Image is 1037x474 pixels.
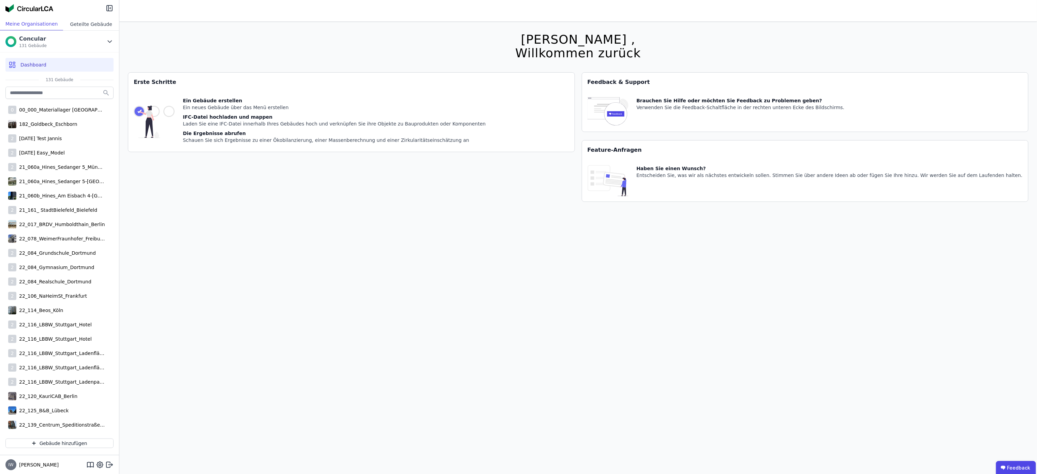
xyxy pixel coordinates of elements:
div: 2 [8,249,16,257]
img: 182_Goldbeck_Eschborn [8,119,16,130]
img: 22_078_WeimerFraunhofer_Freiburg [8,233,16,244]
div: [DATE] Test Jannis [16,135,62,142]
span: 131 Gebäude [39,77,80,83]
img: 22_114_Beos_Köln [8,305,16,316]
div: 22_116_LBBW_Stuttgart_Ladenfläche [16,364,105,371]
div: Laden Sie eine IFC-Datei innerhalb Ihres Gebäudes hoch und verknüpfen Sie ihre Objekte zu Bauprod... [183,120,486,127]
div: 22_116_LBBW_Stuttgart_Hotel [16,336,92,342]
div: Erste Schritte [128,73,574,92]
div: 22_084_Grundschule_Dortmund [16,250,96,256]
div: [PERSON_NAME] , [515,33,641,46]
span: IW [8,463,13,467]
div: Concular [19,35,47,43]
div: 2 [8,278,16,286]
div: Die Ergebnisse abrufen [183,130,486,137]
div: 2 [8,134,16,143]
div: 2 [8,364,16,372]
div: 22_139_Centrum_Speditionstraße_Düsseldorf [16,421,105,428]
div: Brauchen Sie Hilfe oder möchten Sie Feedback zu Problemen geben? [637,97,845,104]
div: 2 [8,321,16,329]
img: 22_139_Centrum_Speditionstraße_Düsseldorf [8,419,16,430]
div: Feature-Anfragen [582,140,1028,160]
div: Verwenden Sie die Feedback-Schaltfläche in der rechten unteren Ecke des Bildschirms. [637,104,845,111]
div: 2 [8,263,16,271]
div: 0 [8,106,16,114]
div: 2 [8,206,16,214]
div: 21_060b_Hines_Am Eisbach 4-[GEOGRAPHIC_DATA] [16,192,105,199]
span: Dashboard [20,61,46,68]
div: 2 [8,149,16,157]
div: 21_161_ StadtBielefeld_Bielefeld [16,207,97,213]
div: 2 [8,378,16,386]
div: IFC-Datei hochladen und mappen [183,114,486,120]
div: 22_078_WeimerFraunhofer_Freiburg [16,235,105,242]
div: 22_116_LBBW_Stuttgart_Hotel [16,321,92,328]
img: 21_060b_Hines_Am Eisbach 4-München [8,190,16,201]
span: [PERSON_NAME] [16,461,59,468]
img: 22_017_BRDV_Humboldthain_Berlin [8,219,16,230]
img: 22_120_KauriCAB_Berlin [8,391,16,402]
img: 21_060a_Hines_Sedanger 5-München [8,176,16,187]
div: 22_116_LBBW_Stuttgart_Ladenpassage [16,379,105,385]
div: 22_125_B&B_Lübeck [16,407,69,414]
div: Willkommen zurück [515,46,641,60]
div: Haben Sie einen Wunsch? [637,165,1023,172]
div: 21_060a_Hines_Sedanger 5_München [16,164,105,171]
div: 182_Goldbeck_Eschborn [16,121,77,128]
div: 00_000_Materiallager [GEOGRAPHIC_DATA] [16,106,105,113]
img: getting_started_tile-DrF_GRSv.svg [134,97,175,146]
div: 22_084_Realschule_Dortmund [16,278,91,285]
div: 22_017_BRDV_Humboldthain_Berlin [16,221,105,228]
div: [DATE] Easy_Model [16,149,65,156]
button: Gebäude hinzufügen [5,439,114,448]
div: 2 [8,292,16,300]
div: 21_060a_Hines_Sedanger 5-[GEOGRAPHIC_DATA] [16,178,105,185]
div: Feedback & Support [582,73,1028,92]
div: 22_106_NaHeimSt_Frankfurt [16,293,87,299]
img: feedback-icon-HCTs5lye.svg [588,97,628,126]
div: 2 [8,335,16,343]
div: 22_114_Beos_Köln [16,307,63,314]
div: Ein Gebäude erstellen [183,97,486,104]
div: Geteilte Gebäude [63,18,119,30]
div: 2 [8,349,16,357]
div: Entscheiden Sie, was wir als nächstes entwickeln sollen. Stimmen Sie über andere Ideen ab oder fü... [637,172,1023,179]
img: Concular [5,4,53,12]
img: Concular [5,36,16,47]
div: 2 [8,163,16,171]
img: 22_125_B&B_Lübeck [8,405,16,416]
div: Schauen Sie sich Ergebnisse zu einer Ökobilanzierung, einer Massenberechnung und einer Zirkularit... [183,137,486,144]
span: 131 Gebäude [19,43,47,48]
div: 22_084_Gymnasium_Dortmund [16,264,94,271]
div: 22_116_LBBW_Stuttgart_Ladenfläche [16,350,105,357]
img: feature_request_tile-UiXE1qGU.svg [588,165,628,196]
div: 22_120_KauriCAB_Berlin [16,393,77,400]
div: Ein neues Gebäude über das Menü erstellen [183,104,486,111]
